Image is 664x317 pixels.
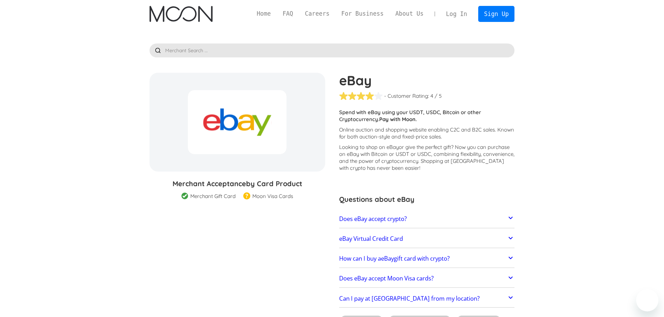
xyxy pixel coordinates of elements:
strong: Pay with Moon. [379,116,417,122]
div: - Customer Rating: [384,93,429,100]
p: Looking to shop on eBay ? Now you can purchase on eBay with Bitcoin or USDT or USDC, combining fl... [339,144,515,172]
a: For Business [335,9,389,18]
span: or give the perfect gift [399,144,451,150]
a: eBay Virtual Credit Card [339,231,515,246]
h1: eBay [339,73,515,88]
span: by Card Product [246,179,302,188]
div: 4 [430,93,433,100]
a: About Us [389,9,429,18]
h2: Can I pay at [GEOGRAPHIC_DATA] from my location? [339,295,480,302]
img: Moon Logo [150,6,213,22]
a: Sign Up [478,6,514,22]
iframe: Button to launch messaging window [636,289,658,311]
h2: How can I buy a gift card with crypto? [339,255,450,262]
p: Online auction and shopping website enabling C2C and B2C sales. Known for both auction-style and ... [339,126,515,140]
h2: eBay Virtual Credit Card [339,235,403,242]
div: / 5 [435,93,442,100]
div: Merchant Gift Card [190,193,236,200]
h3: Merchant Acceptance [150,179,325,189]
a: Home [251,9,277,18]
a: Log In [440,6,473,22]
a: FAQ [277,9,299,18]
a: Does eBay accept crypto? [339,212,515,226]
span: eBay [381,254,394,262]
div: Moon Visa Cards [252,193,293,200]
a: Does eBay accept Moon Visa cards? [339,271,515,286]
h2: Does eBay accept crypto? [339,215,407,222]
h2: Does eBay accept Moon Visa cards? [339,275,434,282]
input: Merchant Search ... [150,43,515,57]
a: home [150,6,213,22]
a: Can I pay at [GEOGRAPHIC_DATA] from my location? [339,291,515,306]
h3: Questions about eBay [339,194,515,205]
a: How can I buy aeBaygift card with crypto? [339,251,515,266]
p: Spend with eBay using your USDT, USDC, Bitcoin or other Cryptocurrency. [339,109,515,123]
a: Careers [299,9,335,18]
